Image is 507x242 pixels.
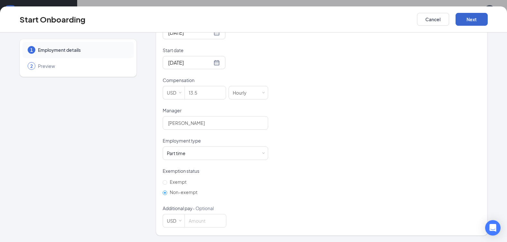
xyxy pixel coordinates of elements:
input: Manager name [163,116,268,130]
div: Part time [167,150,186,156]
div: Open Intercom Messenger [485,220,501,236]
span: Preview [38,63,127,69]
span: Exempt [167,179,189,185]
div: USD [167,86,181,99]
p: Compensation [163,77,268,83]
div: USD [167,214,181,227]
span: - Optional [193,205,214,211]
p: Additional pay [163,205,268,211]
span: 2 [30,63,33,69]
span: Employment details [38,47,127,53]
p: Start date [163,47,268,53]
div: [object Object] [167,150,190,156]
input: Amount [185,214,226,227]
p: Manager [163,107,268,114]
p: Exemption status [163,168,268,174]
button: Cancel [417,13,449,26]
p: Employment type [163,137,268,144]
button: Next [456,13,488,26]
h3: Start Onboarding [20,14,86,25]
span: Non-exempt [167,189,200,195]
input: Sep 15, 2025 [168,59,212,67]
span: 1 [30,47,33,53]
div: Hourly [233,86,251,99]
input: Amount [185,86,226,99]
input: Sep 15, 2025 [168,29,212,37]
